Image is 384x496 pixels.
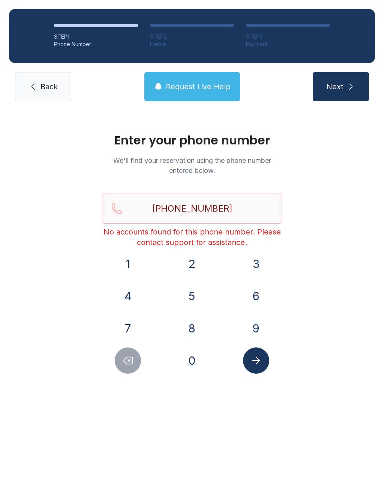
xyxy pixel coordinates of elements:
[243,283,269,309] button: 6
[243,315,269,341] button: 9
[246,41,330,48] div: Payment
[243,251,269,277] button: 3
[166,81,231,92] span: Request Live Help
[115,347,141,374] button: Delete number
[243,347,269,374] button: Submit lookup form
[246,33,330,41] div: STEP 3
[179,347,205,374] button: 0
[150,41,234,48] div: Details
[102,155,282,176] p: We'll find your reservation using the phone number entered below.
[40,81,58,92] span: Back
[102,227,282,248] div: No accounts found for this phone number. Please contact support for assistance.
[150,33,234,41] div: STEP 2
[54,41,138,48] div: Phone Number
[54,33,138,41] div: STEP 1
[179,251,205,277] button: 2
[326,81,343,92] span: Next
[115,251,141,277] button: 1
[179,315,205,341] button: 8
[179,283,205,309] button: 5
[102,134,282,146] h1: Enter your phone number
[102,194,282,224] input: Reservation phone number
[115,283,141,309] button: 4
[115,315,141,341] button: 7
